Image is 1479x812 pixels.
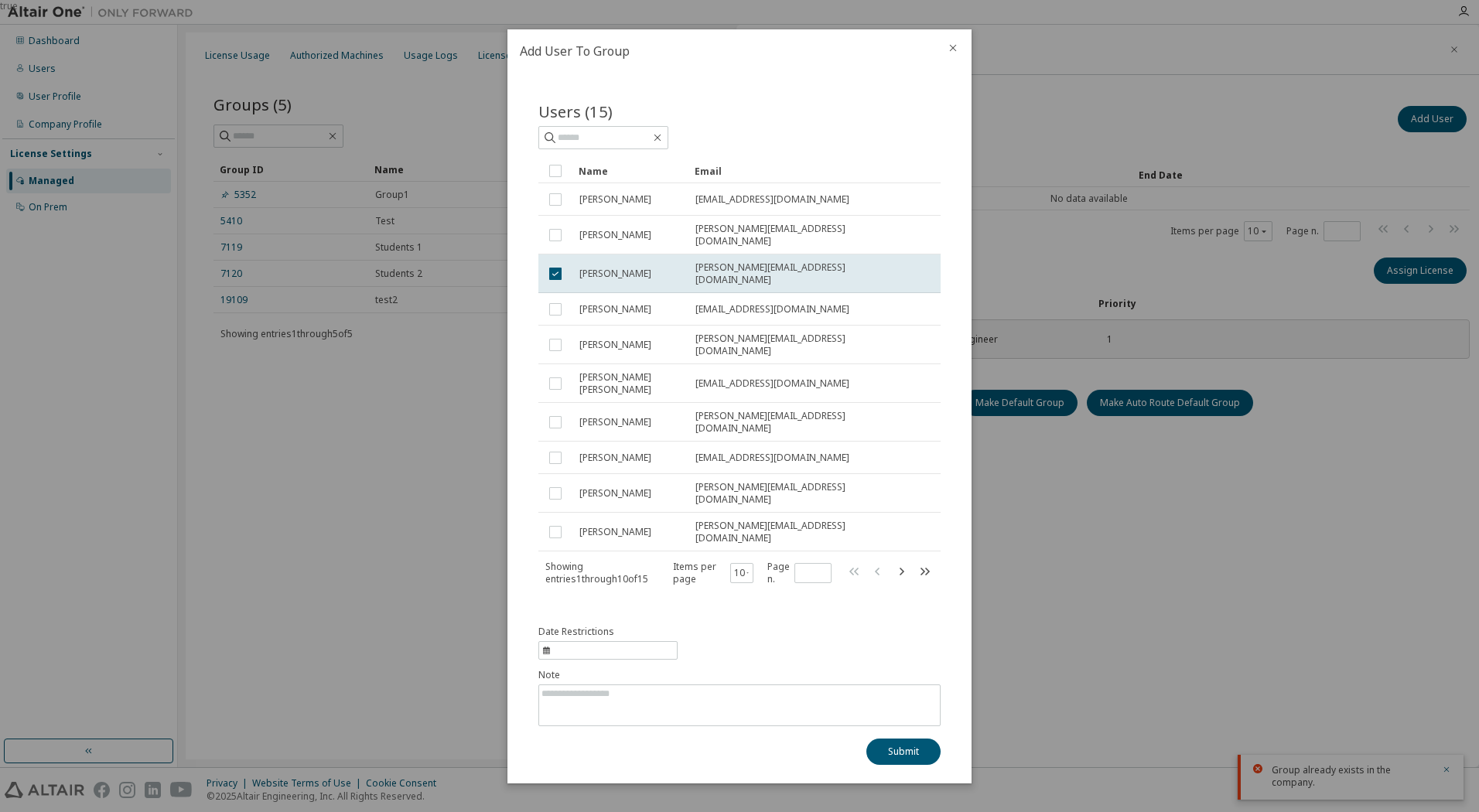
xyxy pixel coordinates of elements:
[579,159,682,183] div: Name
[579,452,651,464] span: [PERSON_NAME]
[695,223,914,247] span: [PERSON_NAME][EMAIL_ADDRESS][DOMAIN_NAME]
[695,303,849,316] span: [EMAIL_ADDRESS][DOMAIN_NAME]
[695,452,849,464] span: [EMAIL_ADDRESS][DOMAIN_NAME]
[695,377,849,390] span: [EMAIL_ADDRESS][DOMAIN_NAME]
[947,42,959,54] button: close
[579,303,651,316] span: [PERSON_NAME]
[695,333,914,357] span: [PERSON_NAME][EMAIL_ADDRESS][DOMAIN_NAME]
[579,416,651,428] span: [PERSON_NAME]
[695,159,914,183] div: Email
[538,626,614,638] span: Date Restrictions
[695,481,914,506] span: [PERSON_NAME][EMAIL_ADDRESS][DOMAIN_NAME]
[673,561,753,585] span: Items per page
[695,261,914,286] span: [PERSON_NAME][EMAIL_ADDRESS][DOMAIN_NAME]
[538,626,678,660] button: information
[695,193,849,206] span: [EMAIL_ADDRESS][DOMAIN_NAME]
[579,268,651,280] span: [PERSON_NAME]
[734,567,750,579] button: 10
[767,561,832,585] span: Page n.
[695,520,914,544] span: [PERSON_NAME][EMAIL_ADDRESS][DOMAIN_NAME]
[507,29,934,73] h2: Add User To Group
[545,560,648,585] span: Showing entries 1 through 10 of 15
[695,410,914,435] span: [PERSON_NAME][EMAIL_ADDRESS][DOMAIN_NAME]
[538,669,941,681] label: Note
[579,229,651,241] span: [PERSON_NAME]
[579,339,651,351] span: [PERSON_NAME]
[579,487,651,500] span: [PERSON_NAME]
[866,739,941,765] button: Submit
[579,371,681,396] span: [PERSON_NAME] [PERSON_NAME]
[579,193,651,206] span: [PERSON_NAME]
[538,101,613,122] span: Users (15)
[579,526,651,538] span: [PERSON_NAME]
